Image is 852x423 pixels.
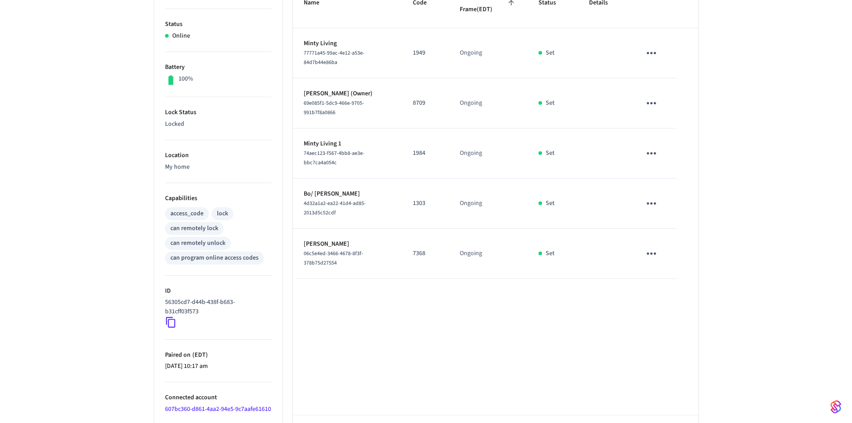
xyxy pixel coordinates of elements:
[191,350,208,359] span: ( EDT )
[304,49,365,66] span: 77771a45-99ac-4e12-a53e-84d7b44e86ba
[304,239,391,249] p: [PERSON_NAME]
[413,199,438,208] p: 1303
[165,350,271,360] p: Paired on
[413,48,438,58] p: 1949
[165,151,271,160] p: Location
[165,63,271,72] p: Battery
[165,405,271,414] a: 607bc360-d861-4aa2-94e5-9c7aafe61610
[546,249,555,258] p: Set
[165,194,271,203] p: Capabilities
[170,253,259,263] div: can program online access codes
[304,150,365,167] span: 74aec123-f567-4bb8-ae3e-bbc7ca4a054c
[165,120,271,129] p: Locked
[546,149,555,158] p: Set
[449,78,528,128] td: Ongoing
[170,239,225,248] div: can remotely unlock
[449,28,528,78] td: Ongoing
[165,393,271,402] p: Connected account
[165,362,271,371] p: [DATE] 10:17 am
[304,99,364,116] span: 69e085f1-5dc9-466e-9705-991b7f8a0866
[449,128,528,179] td: Ongoing
[165,298,268,316] p: 56305cd7-d44b-438f-b683-b31cff03f573
[165,108,271,117] p: Lock Status
[170,224,218,233] div: can remotely lock
[170,209,203,218] div: access_code
[304,250,363,267] span: 06c5e4ed-3466-4678-8f3f-378b75d27554
[304,200,366,217] span: 4d32a1a2-ea22-41d4-ad85-2013d5c52cdf
[178,74,193,84] p: 100%
[546,48,555,58] p: Set
[217,209,228,218] div: lock
[304,139,391,149] p: Minty Living 1
[172,31,190,41] p: Online
[165,20,271,29] p: Status
[831,400,841,414] img: SeamLogoGradient.69752ec5.svg
[546,199,555,208] p: Set
[449,179,528,229] td: Ongoing
[449,229,528,279] td: Ongoing
[304,39,391,48] p: Minty Living
[413,149,438,158] p: 1984
[546,98,555,108] p: Set
[304,189,391,199] p: Bo/ [PERSON_NAME]
[413,98,438,108] p: 8709
[413,249,438,258] p: 7368
[165,286,271,296] p: ID
[165,162,271,172] p: My home
[304,89,391,98] p: [PERSON_NAME] (Owner)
